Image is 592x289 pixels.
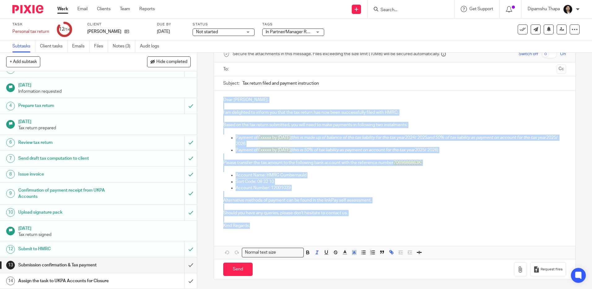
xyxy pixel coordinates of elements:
[147,56,191,67] button: Hide completed
[541,267,563,272] span: Request files
[236,135,566,147] p: Payment of 2024/ 2025 2025/ 2026
[6,261,15,269] div: 13
[6,208,15,217] div: 10
[291,136,405,140] em: (this is made up of balance of the tax liability for the tax year
[12,22,49,27] label: Task
[6,154,15,163] div: 7
[87,29,121,35] p: [PERSON_NAME]
[6,189,15,198] div: 9
[242,248,304,257] div: Search for option
[18,138,125,147] h1: Review tax return
[233,51,440,57] span: Secure the attachments in this message. Files exceeding the size limit (10MB) will be secured aut...
[6,277,15,285] div: 14
[236,179,566,185] p: Sort Code: 08 32 10
[196,30,218,34] span: Not started
[18,276,125,286] h1: Assign the task to UKPA Accounts for Closure
[40,40,67,52] a: Client tasks
[139,6,155,12] a: Reports
[156,60,187,64] span: Hide completed
[394,161,422,165] span: 7069686863K:
[157,29,170,34] span: [DATE]
[6,245,15,254] div: 12
[223,160,566,166] p: Please transfer the tax amount to the following bank account with the reference number
[18,208,125,217] h1: Upload signature pack
[6,56,40,67] button: + Add subtask
[469,7,493,11] span: Get Support
[528,6,560,12] p: Dipamshu Thapa
[97,6,111,12] a: Clients
[18,170,125,179] h1: Issue invoice
[77,6,88,12] a: Email
[236,185,566,191] p: Account Number: 12001039
[427,136,546,140] em: and 50% of tax liability as payment on account for the tax year
[120,6,130,12] a: Team
[18,244,125,254] h1: Submit to HMRC
[258,136,291,140] span: £xxxxx by [DATE]
[18,224,191,232] h1: [DATE]
[18,125,191,131] p: Tax return prepared
[18,88,191,95] p: Information requested
[223,263,253,276] input: Send
[262,22,324,27] label: Tags
[193,22,255,27] label: Status
[560,51,566,57] span: On
[223,122,566,128] p: Based on the tax return submitted, you will need to make payments in following two instalments:
[223,80,239,87] label: Subject:
[18,154,125,163] h1: Send draft tax computation to client
[243,249,277,256] span: Normal text size
[113,40,135,52] a: Notes (3)
[18,117,191,125] h1: [DATE]
[12,40,35,52] a: Subtasks
[223,223,566,229] p: Kind Regards,
[72,40,89,52] a: Emails
[223,197,566,203] p: Alternative methods of payment can be found in the link .
[57,6,68,12] a: Work
[223,66,230,72] label: To:
[519,51,538,57] span: Switch off
[6,138,15,147] div: 6
[59,26,70,33] div: 12
[12,29,49,35] div: Personal tax return
[266,30,318,34] span: In Partner/Manager Review
[94,40,108,52] a: Files
[18,81,191,88] h1: [DATE]
[223,97,566,103] p: Dear [PERSON_NAME],
[291,148,415,152] em: (this is 50% of tax liability as payment on account for the tax year
[18,232,191,238] p: Tax return signed
[530,262,566,276] button: Request files
[12,5,43,13] img: Pixie
[557,64,566,74] button: Cc
[236,172,566,178] p: Account Name: HMRC Cumbernauld
[258,148,291,152] span: £xxxxx by [DATE]
[380,7,436,13] input: Search
[6,170,15,179] div: 8
[140,40,164,52] a: Audit logs
[278,249,300,256] input: Search for option
[157,22,185,27] label: Due by
[18,260,125,270] h1: Submission confirmation & Tax payment
[223,210,566,216] p: Should you have any queries, please don't hesitate to contact us.
[64,28,70,31] small: /14
[18,101,125,110] h1: Prepare tax return
[331,198,371,202] a: Pay self assessment
[223,109,566,116] p: I am delighted to inform you that the tax return has now been successfully filed with HMRC.
[87,22,149,27] label: Client
[236,147,566,153] p: Payment of 2025/ 2026)
[563,4,573,14] img: Dipamshu2.jpg
[18,186,125,202] h1: Confirmation of payment receipt from UKPA Accounts
[6,102,15,110] div: 4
